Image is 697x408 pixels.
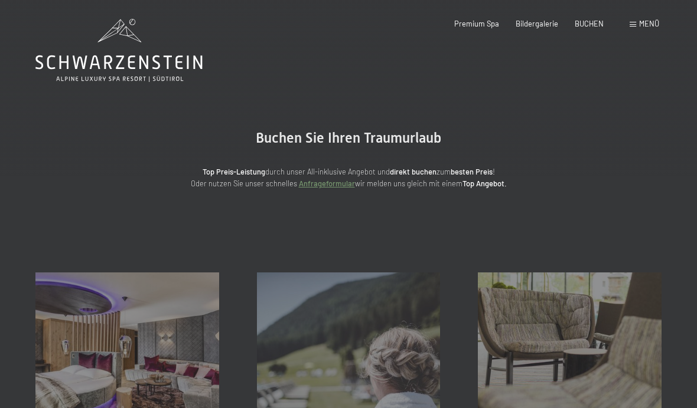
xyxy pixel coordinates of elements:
p: durch unser All-inklusive Angebot und zum ! Oder nutzen Sie unser schnelles wir melden uns gleich... [112,166,585,190]
strong: besten Preis [451,167,493,176]
span: Buchen Sie Ihren Traumurlaub [256,130,441,146]
span: Menü [639,19,659,28]
a: Bildergalerie [516,19,558,28]
strong: Top Angebot. [463,179,507,188]
strong: Top Preis-Leistung [203,167,265,176]
strong: direkt buchen [390,167,437,176]
a: Anfrageformular [299,179,355,188]
a: Premium Spa [454,19,499,28]
a: BUCHEN [575,19,604,28]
